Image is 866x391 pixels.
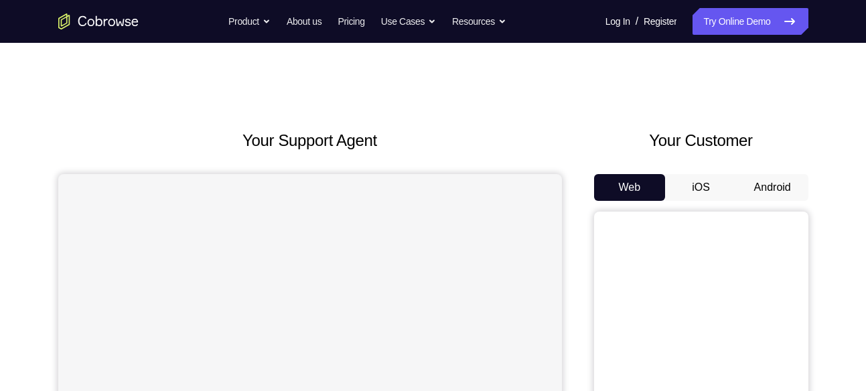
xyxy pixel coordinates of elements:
[228,8,271,35] button: Product
[58,129,562,153] h2: Your Support Agent
[287,8,321,35] a: About us
[594,129,808,153] h2: Your Customer
[452,8,506,35] button: Resources
[338,8,364,35] a: Pricing
[665,174,737,201] button: iOS
[381,8,436,35] button: Use Cases
[594,174,666,201] button: Web
[693,8,808,35] a: Try Online Demo
[636,13,638,29] span: /
[644,8,676,35] a: Register
[605,8,630,35] a: Log In
[58,13,139,29] a: Go to the home page
[737,174,808,201] button: Android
